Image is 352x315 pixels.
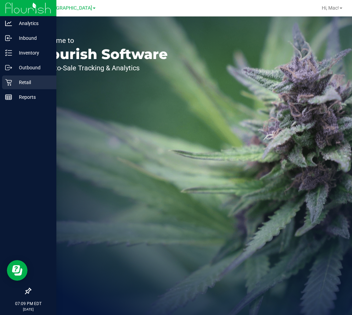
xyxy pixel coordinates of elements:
[5,79,12,86] inline-svg: Retail
[12,19,53,27] p: Analytics
[37,37,168,44] p: Welcome to
[5,49,12,56] inline-svg: Inventory
[3,307,53,312] p: [DATE]
[12,49,53,57] p: Inventory
[5,20,12,27] inline-svg: Analytics
[12,63,53,72] p: Outbound
[5,35,12,42] inline-svg: Inbound
[37,65,168,71] p: Seed-to-Sale Tracking & Analytics
[12,34,53,42] p: Inbound
[322,5,339,11] span: Hi, Mac!
[7,260,27,281] iframe: Resource center
[12,78,53,86] p: Retail
[3,301,53,307] p: 07:09 PM EDT
[12,93,53,101] p: Reports
[5,94,12,101] inline-svg: Reports
[5,64,12,71] inline-svg: Outbound
[45,5,92,11] span: [GEOGRAPHIC_DATA]
[37,47,168,61] p: Flourish Software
